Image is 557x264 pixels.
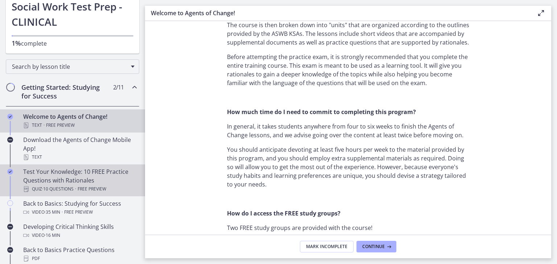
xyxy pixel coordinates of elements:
div: Back to Basics Practice Questions [23,246,136,263]
i: Completed [7,169,13,175]
div: Developing Critical Thinking Skills [23,222,136,240]
span: Free preview [46,121,75,130]
span: Free preview [78,185,106,193]
div: Video [23,208,136,217]
span: Search by lesson title [12,63,127,71]
p: The course is then broken down into "units" that are organized according to the outlines provided... [227,21,469,47]
i: Completed [7,114,13,120]
button: Mark Incomplete [300,241,354,252]
span: · 35 min [45,208,60,217]
button: Play Video: c1o6hcmjueu5qasqsu00.mp4 [99,47,144,76]
div: Video [23,231,136,240]
span: · 16 min [45,231,60,240]
p: complete [12,39,133,48]
div: Text [23,121,136,130]
div: Search by lesson title [6,59,139,74]
h3: Welcome to Agents of Change! [151,9,525,17]
button: Continue [356,241,396,252]
span: · [75,185,76,193]
span: Free preview [64,208,93,217]
div: Back to Basics: Studying for Success [23,199,136,217]
span: · [62,208,63,217]
p: In general, it takes students anywhere from four to six weeks to finish the Agents of Change less... [227,122,469,139]
div: Quiz [23,185,136,193]
span: · [44,121,45,130]
span: 2 / 11 [113,83,124,92]
strong: How much time do I need to commit to completing this program? [227,108,416,116]
div: Text [23,153,136,162]
span: 1% [12,39,21,47]
p: You should anticipate devoting at least five hours per week to the material provided by this prog... [227,145,469,189]
span: · 10 Questions [42,185,74,193]
button: Fullscreen [228,124,242,136]
div: Download the Agents of Change Mobile App! [23,135,136,162]
button: Mute [199,124,213,136]
div: Welcome to Agents of Change! [23,112,136,130]
div: Test Your Knowledge: 10 FREE Practice Questions with Rationales [23,167,136,193]
span: Continue [362,244,385,250]
span: Mark Incomplete [306,244,347,250]
strong: How do I access the FREE study groups? [227,209,341,217]
h2: Getting Started: Studying for Success [21,83,110,100]
p: Two FREE study groups are provided with the course! [227,223,469,232]
div: Playbar [31,124,195,136]
div: PDF [23,254,136,263]
p: Before attempting the practice exam, it is strongly recommended that you complete the entire trai... [227,53,469,87]
button: Show settings menu [213,124,228,136]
